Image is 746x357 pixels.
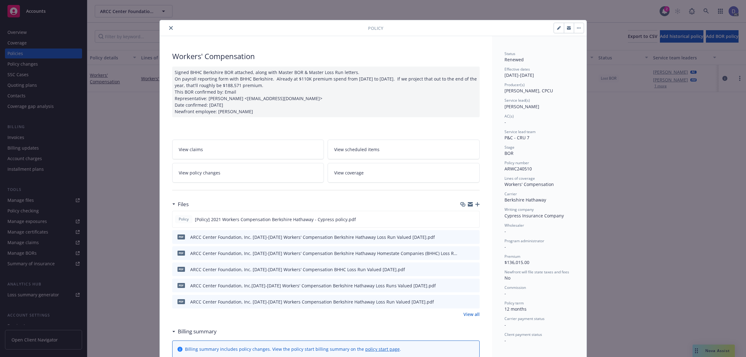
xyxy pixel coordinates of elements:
span: Carrier payment status [504,316,545,321]
div: [DATE] - [DATE] [504,67,574,78]
a: policy start page [365,346,400,352]
span: View claims [179,146,203,153]
span: Effective dates [504,67,530,72]
span: 12 months [504,306,527,312]
a: View coverage [328,163,480,183]
button: download file [462,299,467,305]
div: Workers' Compensation [504,181,574,188]
span: AC(s) [504,114,514,119]
button: preview file [471,216,477,223]
span: BOR [504,150,513,156]
span: - [504,244,506,250]
span: Service lead(s) [504,98,530,103]
span: P&C - CRU 7 [504,135,529,141]
div: ARCC Center Foundation, Inc. [DATE]-[DATE] Workers' Compensation Berkshire Hathaway Loss Run Valu... [190,234,435,240]
span: Program administrator [504,238,544,243]
span: - [504,290,506,296]
span: pdf [177,251,185,255]
a: View policy changes [172,163,324,183]
a: View claims [172,140,324,159]
span: - [504,322,506,328]
span: Cypress Insurance Company [504,213,564,219]
div: Workers' Compensation [172,51,480,62]
span: - [504,119,506,125]
span: [PERSON_NAME], CPCU [504,88,553,94]
button: preview file [472,234,477,240]
span: Status [504,51,515,56]
span: Wholesaler [504,223,524,228]
span: Producer(s) [504,82,525,87]
div: Files [172,200,189,208]
span: Writing company [504,207,534,212]
span: Policy term [504,300,524,306]
div: Billing summary includes policy changes. View the policy start billing summary on the . [185,346,401,352]
span: Policy number [504,160,529,165]
span: View scheduled items [334,146,380,153]
button: preview file [472,250,477,257]
div: ARCC Center Foundation, Inc. [DATE]-[DATE] Workers' Compensation BHHC Loss Run Valued [DATE].pdf [190,266,405,273]
span: Carrier [504,191,517,197]
button: close [167,24,175,32]
span: pdf [177,299,185,304]
span: Policy [177,216,190,222]
span: pdf [177,267,185,271]
span: - [504,337,506,343]
button: download file [462,234,467,240]
span: View coverage [334,169,364,176]
span: Service lead team [504,129,536,134]
span: - [504,228,506,234]
div: ARCC Center Foundation, Inc. [DATE]-[DATE] Workers Compensation Berkshire Hathaway Loss Run Value... [190,299,434,305]
span: No [504,275,510,281]
span: Stage [504,145,514,150]
button: download file [462,282,467,289]
span: Berkshire Hathaway [504,197,546,203]
span: pdf [177,283,185,288]
span: [Policy] 2021 Workers Compensation Berkshire Hathaway - Cypress policy.pdf [195,216,356,223]
h3: Files [178,200,189,208]
span: Client payment status [504,332,542,337]
div: Signed BHHC Berkshire BOR attached, along with Master BOR & Master Loss Run letters. On payroll r... [172,67,480,117]
span: Lines of coverage [504,176,535,181]
span: View policy changes [179,169,220,176]
span: Newfront will file state taxes and fees [504,269,569,275]
h3: Billing summary [178,327,217,336]
button: download file [462,266,467,273]
span: pdf [177,234,185,239]
div: ARCC Center Foundation, Inc. [DATE]-[DATE] Workers' Compensation Berkshire Hathaway Homestate Com... [190,250,459,257]
span: ARWC240510 [504,166,532,172]
button: download file [461,216,466,223]
span: Commission [504,285,526,290]
span: Policy [368,25,383,31]
button: preview file [472,299,477,305]
span: Premium [504,254,520,259]
a: View all [463,311,480,318]
span: [PERSON_NAME] [504,104,539,109]
button: preview file [472,266,477,273]
div: ARCC Center Foundation, Inc.[DATE]-[DATE] Workers' Compensation Berkshire Hathaway Loss Runs Valu... [190,282,436,289]
div: Billing summary [172,327,217,336]
button: preview file [472,282,477,289]
button: download file [462,250,467,257]
span: $136,015.00 [504,259,529,265]
span: Renewed [504,57,524,63]
a: View scheduled items [328,140,480,159]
